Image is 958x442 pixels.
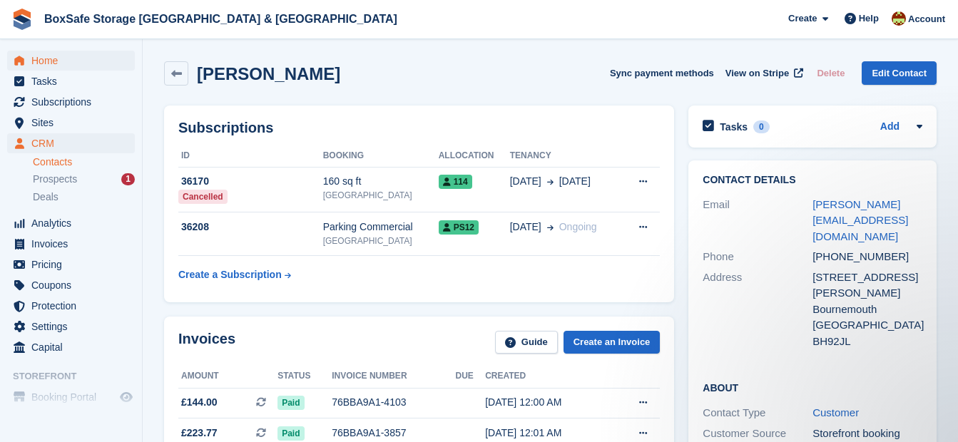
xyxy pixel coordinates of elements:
[811,61,850,85] button: Delete
[31,234,117,254] span: Invoices
[181,426,218,441] span: £223.77
[332,426,455,441] div: 76BBA9A1-3857
[121,173,135,185] div: 1
[31,51,117,71] span: Home
[33,190,58,204] span: Deals
[7,51,135,71] a: menu
[812,198,908,242] a: [PERSON_NAME][EMAIL_ADDRESS][DOMAIN_NAME]
[812,426,922,442] div: Storefront booking
[178,120,660,136] h2: Subscriptions
[178,267,282,282] div: Create a Subscription
[725,66,789,81] span: View on Stripe
[178,262,291,288] a: Create a Subscription
[455,365,485,388] th: Due
[7,213,135,233] a: menu
[892,11,906,26] img: Kim
[31,113,117,133] span: Sites
[277,396,304,410] span: Paid
[7,113,135,133] a: menu
[703,197,812,245] div: Email
[7,317,135,336] a: menu
[33,190,135,205] a: Deals
[13,369,142,384] span: Storefront
[178,190,228,204] div: Cancelled
[610,61,714,85] button: Sync payment methods
[7,71,135,91] a: menu
[880,119,900,135] a: Add
[181,395,218,410] span: £144.00
[31,337,117,357] span: Capital
[197,64,340,83] h2: [PERSON_NAME]
[703,426,812,442] div: Customer Source
[118,389,135,406] a: Preview store
[439,220,479,235] span: PS12
[812,406,859,418] a: Customer
[7,133,135,153] a: menu
[703,380,922,394] h2: About
[703,405,812,421] div: Contact Type
[485,395,611,410] div: [DATE] 12:00 AM
[332,395,455,410] div: 76BBA9A1-4103
[31,71,117,91] span: Tasks
[277,426,304,441] span: Paid
[323,145,439,168] th: Booking
[720,120,748,133] h2: Tasks
[178,174,323,189] div: 36170
[277,365,332,388] th: Status
[862,61,937,85] a: Edit Contact
[703,269,812,350] div: Address
[178,331,235,354] h2: Invoices
[7,275,135,295] a: menu
[323,174,439,189] div: 160 sq ft
[812,334,922,350] div: BH92JL
[31,255,117,274] span: Pricing
[564,331,661,354] a: Create an Invoice
[323,220,439,235] div: Parking Commercial
[7,255,135,274] a: menu
[31,317,117,336] span: Settings
[33,172,135,187] a: Prospects 1
[31,275,117,295] span: Coupons
[559,221,597,232] span: Ongoing
[39,7,403,31] a: BoxSafe Storage [GEOGRAPHIC_DATA] & [GEOGRAPHIC_DATA]
[31,213,117,233] span: Analytics
[510,220,541,235] span: [DATE]
[332,365,455,388] th: Invoice number
[7,92,135,112] a: menu
[7,296,135,316] a: menu
[859,11,879,26] span: Help
[323,235,439,247] div: [GEOGRAPHIC_DATA]
[703,175,922,186] h2: Contact Details
[908,12,945,26] span: Account
[439,145,510,168] th: Allocation
[178,220,323,235] div: 36208
[7,337,135,357] a: menu
[559,174,591,189] span: [DATE]
[31,133,117,153] span: CRM
[7,387,135,407] a: menu
[11,9,33,30] img: stora-icon-8386f47178a22dfd0bd8f6a31ec36ba5ce8667c1dd55bd0f319d3a0aa187defe.svg
[812,302,922,318] div: Bournemouth
[720,61,806,85] a: View on Stripe
[510,145,622,168] th: Tenancy
[812,317,922,334] div: [GEOGRAPHIC_DATA]
[31,387,117,407] span: Booking Portal
[178,145,323,168] th: ID
[33,173,77,186] span: Prospects
[7,234,135,254] a: menu
[485,426,611,441] div: [DATE] 12:01 AM
[485,365,611,388] th: Created
[33,155,135,169] a: Contacts
[323,189,439,202] div: [GEOGRAPHIC_DATA]
[439,175,472,189] span: 114
[703,249,812,265] div: Phone
[31,296,117,316] span: Protection
[788,11,817,26] span: Create
[510,174,541,189] span: [DATE]
[753,120,770,133] div: 0
[495,331,558,354] a: Guide
[812,269,922,302] div: [STREET_ADDRESS][PERSON_NAME]
[812,249,922,265] div: [PHONE_NUMBER]
[31,92,117,112] span: Subscriptions
[178,365,277,388] th: Amount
